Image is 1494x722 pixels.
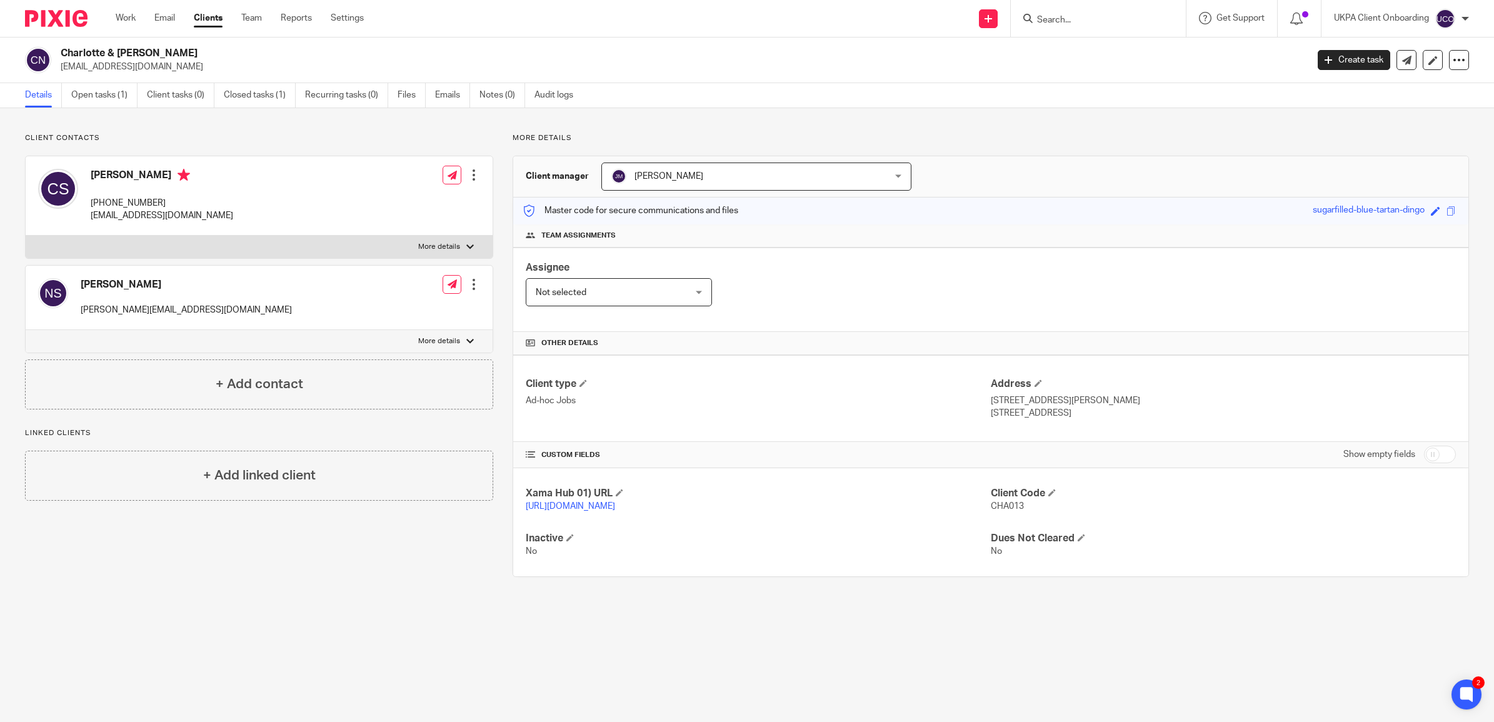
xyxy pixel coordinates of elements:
[241,12,262,24] a: Team
[526,450,991,460] h4: CUSTOM FIELDS
[418,242,460,252] p: More details
[526,547,537,556] span: No
[1313,204,1425,218] div: sugarfilled-blue-tartan-dingo
[61,47,1051,60] h2: Charlotte & [PERSON_NAME]
[479,83,525,108] a: Notes (0)
[178,169,190,181] i: Primary
[331,12,364,24] a: Settings
[1472,676,1485,689] div: 2
[418,336,460,346] p: More details
[224,83,296,108] a: Closed tasks (1)
[305,83,388,108] a: Recurring tasks (0)
[541,338,598,348] span: Other details
[611,169,626,184] img: svg%3E
[526,378,991,391] h4: Client type
[435,83,470,108] a: Emails
[81,278,292,291] h4: [PERSON_NAME]
[513,133,1469,143] p: More details
[1318,50,1390,70] a: Create task
[25,133,493,143] p: Client contacts
[203,466,316,485] h4: + Add linked client
[526,487,991,500] h4: Xama Hub 01) URL
[147,83,214,108] a: Client tasks (0)
[526,170,589,183] h3: Client manager
[38,169,78,209] img: svg%3E
[536,288,586,297] span: Not selected
[25,47,51,73] img: svg%3E
[991,547,1002,556] span: No
[634,172,703,181] span: [PERSON_NAME]
[991,502,1024,511] span: CHA013
[116,12,136,24] a: Work
[91,197,233,209] p: [PHONE_NUMBER]
[281,12,312,24] a: Reports
[523,204,738,217] p: Master code for secure communications and files
[91,209,233,222] p: [EMAIL_ADDRESS][DOMAIN_NAME]
[526,532,991,545] h4: Inactive
[541,231,616,241] span: Team assignments
[25,10,88,27] img: Pixie
[1036,15,1148,26] input: Search
[991,394,1456,407] p: [STREET_ADDRESS][PERSON_NAME]
[216,374,303,394] h4: + Add contact
[81,304,292,316] p: [PERSON_NAME][EMAIL_ADDRESS][DOMAIN_NAME]
[991,532,1456,545] h4: Dues Not Cleared
[526,394,991,407] p: Ad-hoc Jobs
[991,487,1456,500] h4: Client Code
[71,83,138,108] a: Open tasks (1)
[991,407,1456,419] p: [STREET_ADDRESS]
[991,378,1456,391] h4: Address
[154,12,175,24] a: Email
[1435,9,1455,29] img: svg%3E
[38,278,68,308] img: svg%3E
[1216,14,1265,23] span: Get Support
[1334,12,1429,24] p: UKPA Client Onboarding
[91,169,233,184] h4: [PERSON_NAME]
[61,61,1299,73] p: [EMAIL_ADDRESS][DOMAIN_NAME]
[194,12,223,24] a: Clients
[398,83,426,108] a: Files
[1343,448,1415,461] label: Show empty fields
[526,263,569,273] span: Assignee
[534,83,583,108] a: Audit logs
[25,428,493,438] p: Linked clients
[25,83,62,108] a: Details
[526,502,615,511] a: [URL][DOMAIN_NAME]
